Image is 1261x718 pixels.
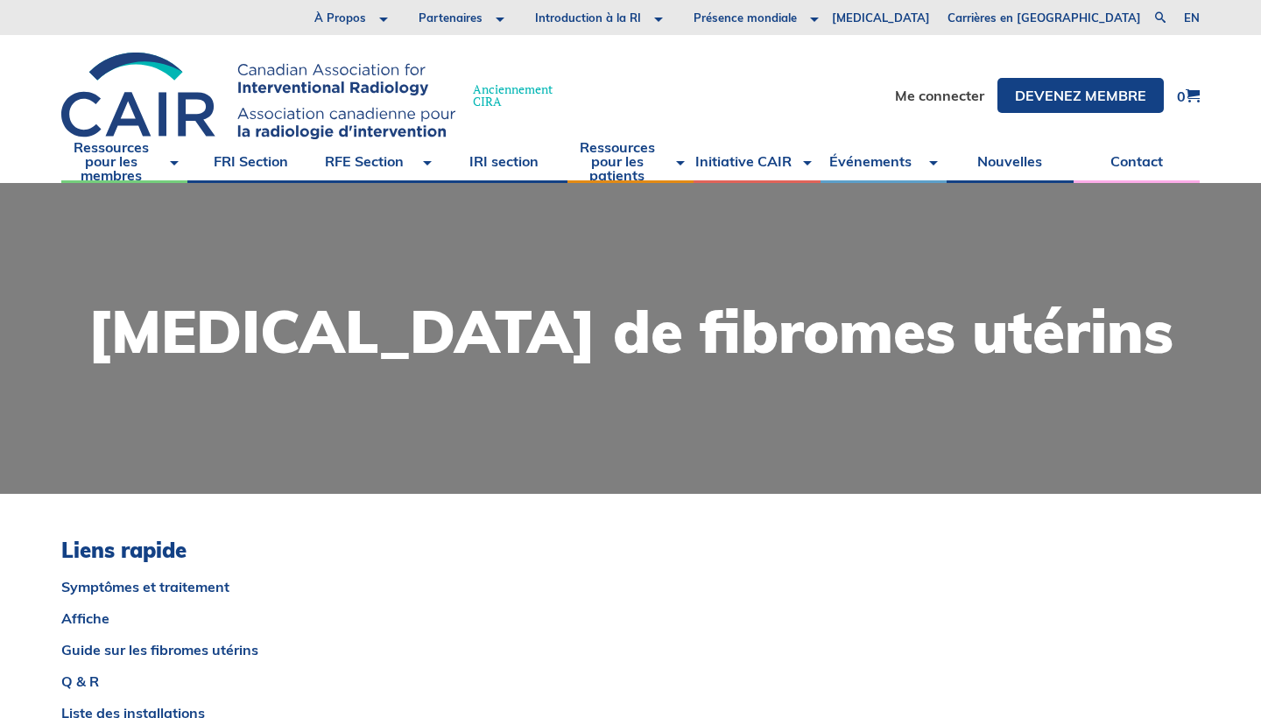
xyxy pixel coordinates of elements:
[314,139,440,183] a: RFE Section
[187,139,313,183] a: FRI Section
[997,78,1164,113] a: DEVENEZ MEMBRE
[61,538,441,563] h3: Liens rapide
[821,139,947,183] a: Événements
[567,139,694,183] a: Ressources pour les patients
[1184,12,1200,24] a: en
[473,83,553,108] span: Anciennement CIRA
[1177,88,1200,103] a: 0
[61,611,441,625] a: Affiche
[61,53,455,139] img: CIRA
[61,643,441,657] a: Guide sur les fibromes utérins
[61,53,570,139] a: AnciennementCIRA
[88,302,1173,361] h1: [MEDICAL_DATA] de fibromes utérins
[440,139,567,183] a: IRI section
[947,139,1073,183] a: Nouvelles
[61,674,441,688] a: Q & R
[694,139,820,183] a: Initiative CAIR
[61,139,187,183] a: Ressources pour les membres
[895,88,984,102] a: Me connecter
[1074,139,1200,183] a: Contact
[61,580,441,594] a: Symptômes et traitement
